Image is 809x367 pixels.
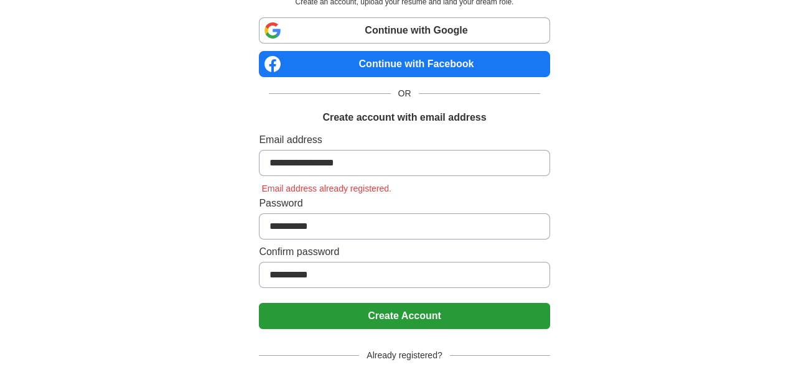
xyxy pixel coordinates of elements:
label: Confirm password [259,244,549,259]
h1: Create account with email address [322,110,486,125]
a: Continue with Facebook [259,51,549,77]
a: Continue with Google [259,17,549,44]
label: Password [259,196,549,211]
span: Email address already registered. [259,183,394,193]
button: Create Account [259,303,549,329]
span: OR [391,87,419,100]
span: Already registered? [359,349,449,362]
label: Email address [259,132,549,147]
